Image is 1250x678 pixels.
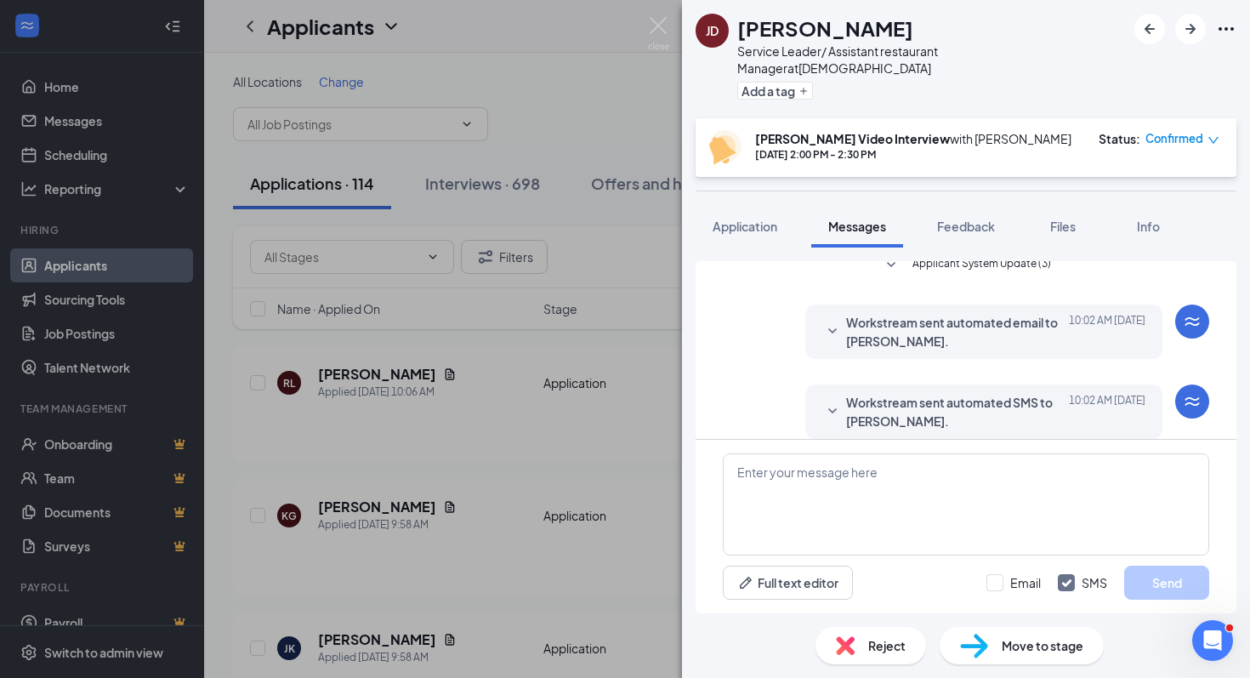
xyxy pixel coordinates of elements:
[881,255,1051,276] button: SmallChevronDownApplicant System Update (3)
[822,402,843,422] svg: SmallChevronDown
[868,636,906,655] span: Reject
[912,255,1051,276] span: Applicant System Update (3)
[1180,19,1201,39] svg: ArrowRight
[755,131,950,146] b: [PERSON_NAME] Video Interview
[1134,14,1165,44] button: ArrowLeftNew
[1137,219,1160,234] span: Info
[1099,130,1140,147] div: Status :
[1182,391,1202,412] svg: WorkstreamLogo
[1175,14,1206,44] button: ArrowRight
[937,219,995,234] span: Feedback
[798,86,809,96] svg: Plus
[881,255,901,276] svg: SmallChevronDown
[1216,19,1236,39] svg: Ellipses
[1069,313,1145,350] span: [DATE] 10:02 AM
[822,322,843,342] svg: SmallChevronDown
[1124,566,1209,600] button: Send
[755,130,1071,147] div: with [PERSON_NAME]
[1192,620,1233,661] iframe: Intercom live chat
[1069,393,1145,430] span: [DATE] 10:02 AM
[706,22,719,39] div: JD
[1182,311,1202,332] svg: WorkstreamLogo
[1002,636,1083,655] span: Move to stage
[846,313,1069,350] span: Workstream sent automated email to [PERSON_NAME].
[755,147,1071,162] div: [DATE] 2:00 PM - 2:30 PM
[737,43,1126,77] div: Service Leader/ Assistant restaurant Manager at [DEMOGRAPHIC_DATA]
[1207,134,1219,146] span: down
[1139,19,1160,39] svg: ArrowLeftNew
[737,82,813,100] button: PlusAdd a tag
[846,393,1069,430] span: Workstream sent automated SMS to [PERSON_NAME].
[1145,130,1203,147] span: Confirmed
[723,566,853,600] button: Full text editorPen
[1050,219,1076,234] span: Files
[713,219,777,234] span: Application
[828,219,886,234] span: Messages
[737,14,913,43] h1: [PERSON_NAME]
[737,574,754,591] svg: Pen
